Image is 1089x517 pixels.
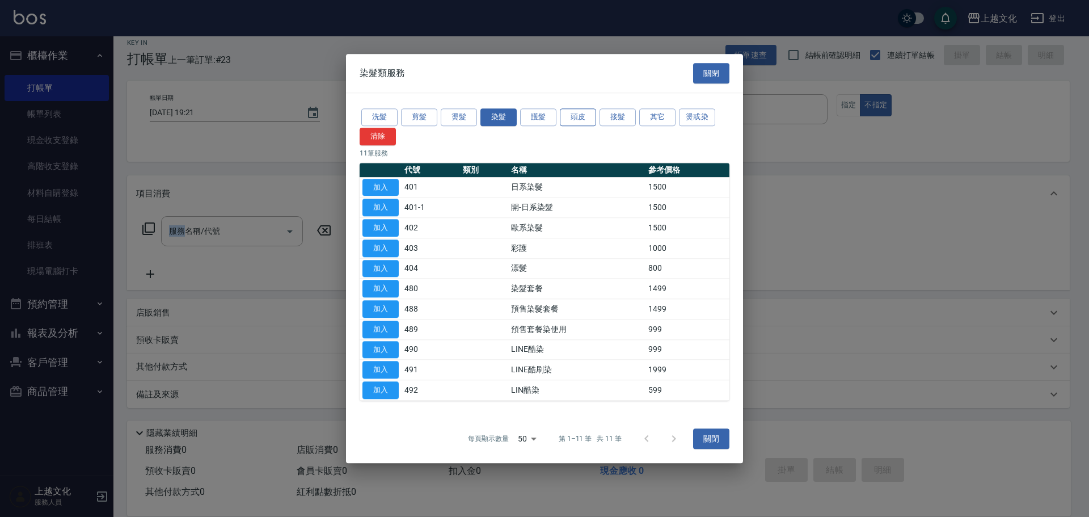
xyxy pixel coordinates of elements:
td: 歐系染髮 [508,218,645,238]
td: 日系染髮 [508,177,645,197]
button: 加入 [362,362,399,379]
td: 403 [402,238,460,259]
td: 480 [402,279,460,299]
button: 加入 [362,260,399,278]
th: 類別 [460,163,508,178]
td: 1499 [645,279,729,299]
div: 50 [513,423,541,454]
button: 加入 [362,280,399,298]
button: 燙或染 [679,108,715,126]
td: 1999 [645,360,729,380]
td: 490 [402,339,460,360]
span: 染髮類服務 [360,68,405,79]
td: 1500 [645,218,729,238]
p: 每頁顯示數量 [468,434,509,444]
td: 488 [402,299,460,320]
button: 關閉 [693,63,729,84]
td: 1000 [645,238,729,259]
td: 1500 [645,177,729,197]
button: 加入 [362,300,399,318]
td: 預售套餐染使用 [508,320,645,340]
td: 599 [645,380,729,401]
td: 404 [402,258,460,279]
button: 頭皮 [560,108,596,126]
button: 剪髮 [401,108,437,126]
button: 關閉 [693,428,729,449]
td: 開-日系染髮 [508,197,645,218]
th: 名稱 [508,163,645,178]
td: 漂髮 [508,258,645,279]
button: 護髮 [520,108,556,126]
td: 1500 [645,197,729,218]
button: 加入 [362,341,399,359]
button: 加入 [362,179,399,196]
button: 清除 [360,128,396,145]
td: 401 [402,177,460,197]
td: LINE酷染 [508,339,645,360]
p: 第 1–11 筆 共 11 筆 [559,434,622,444]
button: 加入 [362,199,399,217]
td: 402 [402,218,460,238]
td: 800 [645,258,729,279]
button: 加入 [362,239,399,257]
td: 彩護 [508,238,645,259]
button: 燙髮 [441,108,477,126]
td: LIN酷染 [508,380,645,401]
td: 1499 [645,299,729,320]
td: LINE酷刷染 [508,360,645,380]
button: 接髮 [600,108,636,126]
td: 489 [402,320,460,340]
button: 染髮 [480,108,517,126]
button: 洗髮 [361,108,398,126]
th: 參考價格 [645,163,729,178]
p: 11 筆服務 [360,148,729,158]
td: 492 [402,380,460,401]
button: 其它 [639,108,676,126]
td: 999 [645,320,729,340]
td: 491 [402,360,460,380]
button: 加入 [362,381,399,399]
th: 代號 [402,163,460,178]
td: 401-1 [402,197,460,218]
td: 999 [645,339,729,360]
button: 加入 [362,219,399,237]
td: 預售染髮套餐 [508,299,645,320]
td: 染髮套餐 [508,279,645,299]
button: 加入 [362,321,399,338]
